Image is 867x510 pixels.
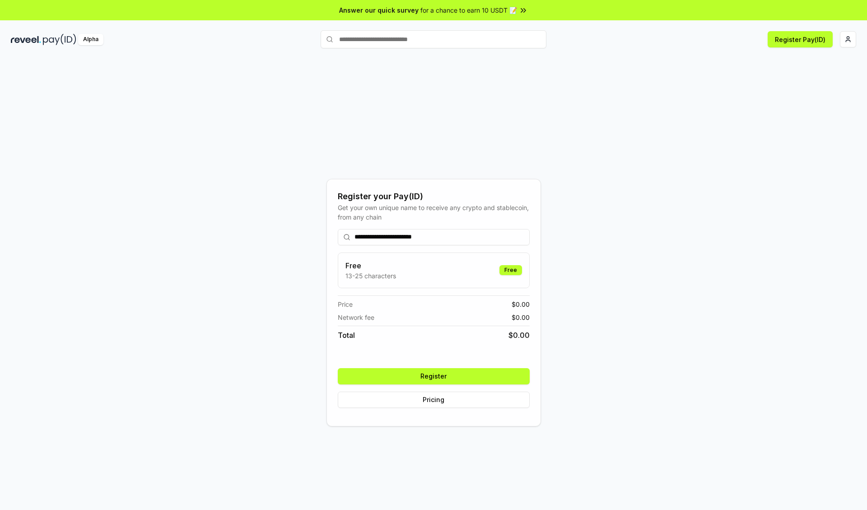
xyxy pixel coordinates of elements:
[420,5,517,15] span: for a chance to earn 10 USDT 📝
[338,392,530,408] button: Pricing
[338,190,530,203] div: Register your Pay(ID)
[338,313,374,322] span: Network fee
[768,31,833,47] button: Register Pay(ID)
[345,271,396,281] p: 13-25 characters
[338,330,355,341] span: Total
[512,299,530,309] span: $ 0.00
[338,368,530,384] button: Register
[78,34,103,45] div: Alpha
[338,203,530,222] div: Get your own unique name to receive any crypto and stablecoin, from any chain
[339,5,419,15] span: Answer our quick survey
[345,260,396,271] h3: Free
[499,265,522,275] div: Free
[11,34,41,45] img: reveel_dark
[43,34,76,45] img: pay_id
[338,299,353,309] span: Price
[512,313,530,322] span: $ 0.00
[508,330,530,341] span: $ 0.00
